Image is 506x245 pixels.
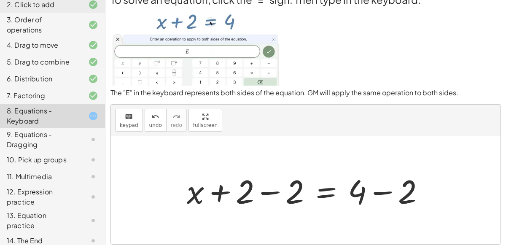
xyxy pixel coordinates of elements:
[120,122,138,128] span: keypad
[151,112,159,122] i: undo
[110,88,501,98] p: The "E" in the keyboard represents both sides of the equation. GM will apply the same operation t...
[88,155,98,165] i: Task not started.
[7,172,75,182] div: 11. Multimedia
[88,57,98,67] i: Task finished and correct.
[88,172,98,182] i: Task not started.
[115,109,143,132] button: keyboardkeypad
[7,129,75,150] div: 9. Equations - Dragging
[7,155,75,165] div: 10. Pick up groups
[7,15,75,35] div: 3. Order of operations
[7,91,75,101] div: 7. Factoring
[166,109,187,132] button: redoredo
[172,112,180,122] i: redo
[88,40,98,50] i: Task finished and correct.
[7,40,75,50] div: 4. Drag to move
[125,112,133,122] i: keyboard
[110,7,280,86] img: 588eb906b31f4578073de062033d99608f36bc8d28e95b39103595da409ec8cd.webp
[88,192,98,202] i: Task not started.
[7,106,75,126] div: 8. Equations - Keyboard
[7,187,75,207] div: 12. Expression practice
[88,91,98,101] i: Task finished and correct.
[88,20,98,30] i: Task finished and correct.
[88,74,98,84] i: Task finished and correct.
[171,122,182,128] span: redo
[149,122,162,128] span: undo
[193,122,218,128] span: fullscreen
[145,109,167,132] button: undoundo
[7,210,75,231] div: 13. Equation practice
[7,74,75,84] div: 6. Distribution
[188,109,222,132] button: fullscreen
[7,57,75,67] div: 5. Drag to combine
[88,135,98,145] i: Task not started.
[88,215,98,226] i: Task not started.
[88,111,98,121] i: Task started.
